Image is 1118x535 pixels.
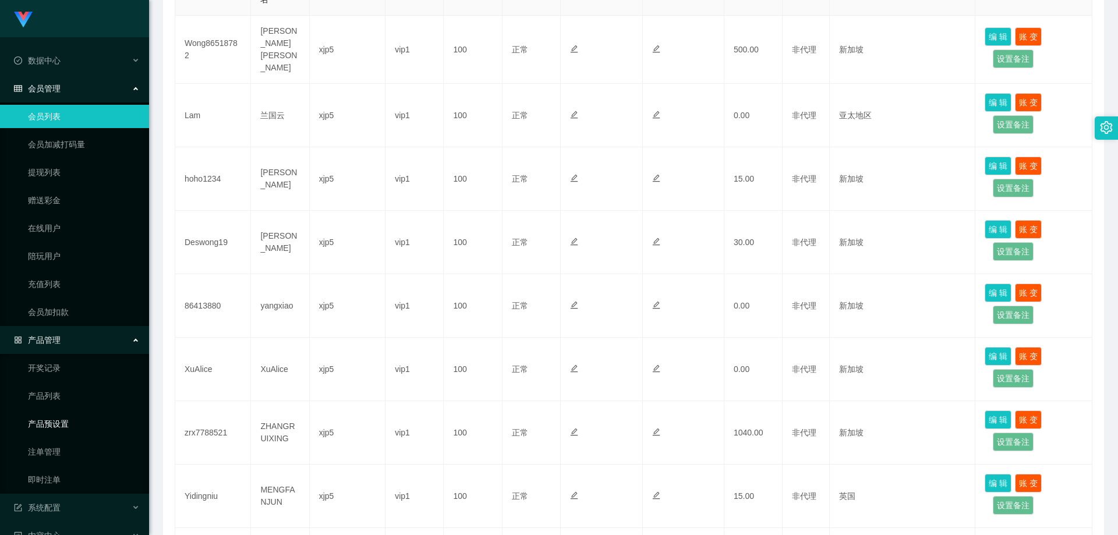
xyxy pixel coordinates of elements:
[570,428,578,436] i: 图标: edit
[28,105,140,128] a: 会员列表
[28,468,140,491] a: 即时注单
[792,238,816,247] span: 非代理
[28,245,140,268] a: 陪玩用户
[512,111,528,120] span: 正常
[28,189,140,212] a: 赠送彩金
[251,16,309,84] td: [PERSON_NAME] [PERSON_NAME]
[830,84,976,147] td: 亚太地区
[724,338,783,401] td: 0.00
[570,301,578,309] i: 图标: edit
[14,336,22,344] i: 图标: appstore-o
[14,504,22,512] i: 图标: form
[385,401,444,465] td: vip1
[14,56,61,65] span: 数据中心
[512,45,528,54] span: 正常
[385,84,444,147] td: vip1
[175,465,251,528] td: Yidingniu
[1015,410,1042,429] button: 账 变
[14,503,61,512] span: 系统配置
[792,364,816,374] span: 非代理
[993,496,1034,515] button: 设置备注
[993,242,1034,261] button: 设置备注
[652,301,660,309] i: 图标: edit
[652,364,660,373] i: 图标: edit
[385,211,444,274] td: vip1
[444,211,502,274] td: 100
[985,410,1011,429] button: 编 辑
[830,147,976,211] td: 新加坡
[792,45,816,54] span: 非代理
[28,356,140,380] a: 开奖记录
[512,238,528,247] span: 正常
[993,179,1034,197] button: 设置备注
[985,347,1011,366] button: 编 辑
[652,174,660,182] i: 图标: edit
[28,440,140,463] a: 注单管理
[985,284,1011,302] button: 编 辑
[792,111,816,120] span: 非代理
[175,211,251,274] td: Deswong19
[28,300,140,324] a: 会员加扣款
[724,147,783,211] td: 15.00
[310,84,385,147] td: xjp5
[830,401,976,465] td: 新加坡
[512,364,528,374] span: 正常
[310,465,385,528] td: xjp5
[444,16,502,84] td: 100
[385,274,444,338] td: vip1
[385,338,444,401] td: vip1
[724,465,783,528] td: 15.00
[251,84,309,147] td: 兰国云
[310,338,385,401] td: xjp5
[993,433,1034,451] button: 设置备注
[14,84,61,93] span: 会员管理
[792,491,816,501] span: 非代理
[1100,121,1113,134] i: 图标: setting
[251,274,309,338] td: yangxiao
[792,301,816,310] span: 非代理
[175,147,251,211] td: hoho1234
[792,174,816,183] span: 非代理
[251,465,309,528] td: MENGFANJUN
[251,401,309,465] td: ZHANGRUIXING
[993,49,1034,68] button: 设置备注
[385,147,444,211] td: vip1
[724,84,783,147] td: 0.00
[310,16,385,84] td: xjp5
[1015,474,1042,493] button: 账 变
[830,338,976,401] td: 新加坡
[14,335,61,345] span: 产品管理
[652,491,660,499] i: 图标: edit
[985,474,1011,493] button: 编 辑
[570,491,578,499] i: 图标: edit
[28,412,140,435] a: 产品预设置
[792,428,816,437] span: 非代理
[830,16,976,84] td: 新加坡
[385,16,444,84] td: vip1
[652,111,660,119] i: 图标: edit
[444,84,502,147] td: 100
[28,217,140,240] a: 在线用户
[1015,284,1042,302] button: 账 变
[724,16,783,84] td: 500.00
[1015,220,1042,239] button: 账 变
[570,45,578,53] i: 图标: edit
[444,147,502,211] td: 100
[444,401,502,465] td: 100
[251,211,309,274] td: [PERSON_NAME]
[175,16,251,84] td: Wong86518782
[512,428,528,437] span: 正常
[1015,93,1042,112] button: 账 变
[570,174,578,182] i: 图标: edit
[28,133,140,156] a: 会员加减打码量
[310,211,385,274] td: xjp5
[175,338,251,401] td: XuAlice
[652,238,660,246] i: 图标: edit
[985,93,1011,112] button: 编 辑
[830,274,976,338] td: 新加坡
[830,465,976,528] td: 英国
[512,301,528,310] span: 正常
[175,401,251,465] td: zrx7788521
[175,84,251,147] td: Lam
[175,274,251,338] td: 86413880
